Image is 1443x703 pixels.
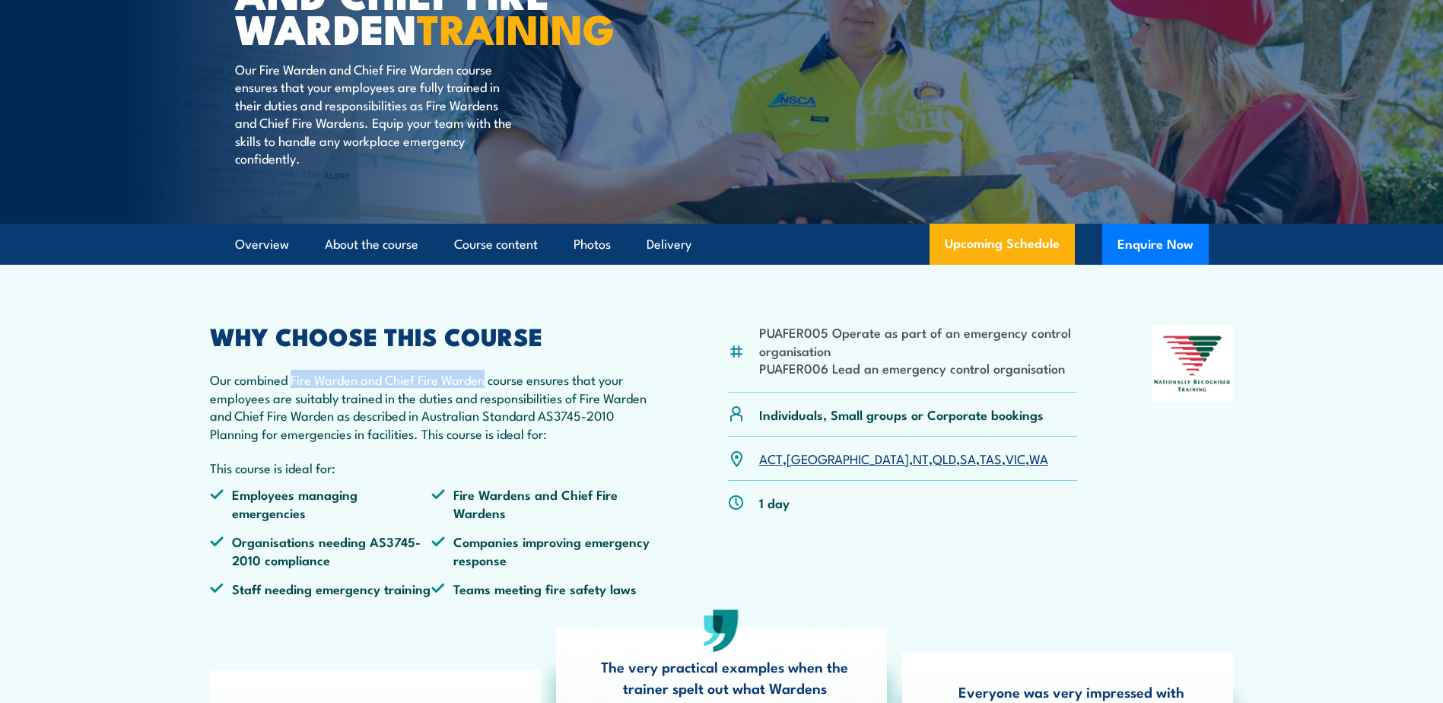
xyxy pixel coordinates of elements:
[1152,325,1234,402] img: Nationally Recognised Training logo.
[431,485,653,521] li: Fire Wardens and Chief Fire Wardens
[759,450,1048,467] p: , , , , , , ,
[930,224,1075,265] a: Upcoming Schedule
[210,459,654,476] p: This course is ideal for:
[210,371,654,442] p: Our combined Fire Warden and Chief Fire Warden course ensures that your employees are suitably tr...
[431,580,653,597] li: Teams meeting fire safety laws
[235,224,289,265] a: Overview
[933,449,956,467] a: QLD
[1102,224,1209,265] button: Enquire Now
[980,449,1002,467] a: TAS
[787,449,909,467] a: [GEOGRAPHIC_DATA]
[759,494,790,511] p: 1 day
[913,449,929,467] a: NT
[960,449,976,467] a: SA
[210,580,432,597] li: Staff needing emergency training
[325,224,418,265] a: About the course
[647,224,691,265] a: Delivery
[759,406,1044,423] p: Individuals, Small groups or Corporate bookings
[454,224,538,265] a: Course content
[210,325,654,346] h2: WHY CHOOSE THIS COURSE
[759,323,1078,359] li: PUAFER005 Operate as part of an emergency control organisation
[1006,449,1025,467] a: VIC
[210,485,432,521] li: Employees managing emergencies
[235,60,513,167] p: Our Fire Warden and Chief Fire Warden course ensures that your employees are fully trained in the...
[574,224,611,265] a: Photos
[210,533,432,568] li: Organisations needing AS3745-2010 compliance
[759,359,1078,377] li: PUAFER006 Lead an emergency control organisation
[759,449,783,467] a: ACT
[431,533,653,568] li: Companies improving emergency response
[1029,449,1048,467] a: WA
